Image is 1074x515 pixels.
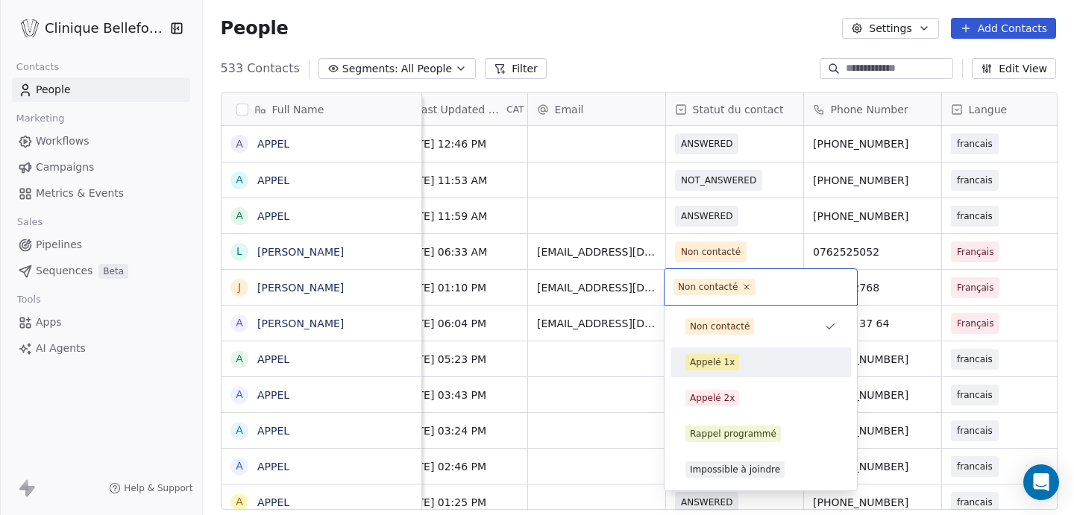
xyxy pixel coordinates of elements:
div: Suggestions [671,312,851,484]
div: Impossible à joindre [690,463,780,476]
div: Rappel programmé [690,427,776,440]
div: Appelé 2x [690,391,735,405]
div: Non contacté [678,280,738,294]
div: Appelé 1x [690,356,735,369]
div: Non contacté [690,320,750,333]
